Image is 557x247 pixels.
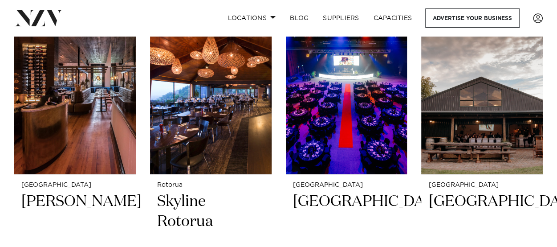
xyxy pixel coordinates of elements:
img: nzv-logo.png [14,10,63,26]
small: Rotorua [157,182,264,189]
small: [GEOGRAPHIC_DATA] [293,182,400,189]
small: [GEOGRAPHIC_DATA] [21,182,129,189]
a: Capacities [366,8,419,28]
a: Locations [220,8,283,28]
a: SUPPLIERS [316,8,366,28]
a: Advertise your business [425,8,520,28]
small: [GEOGRAPHIC_DATA] [428,182,536,189]
a: BLOG [283,8,316,28]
